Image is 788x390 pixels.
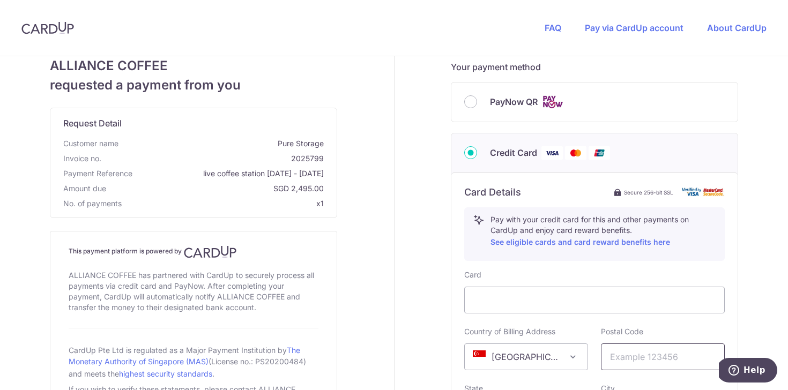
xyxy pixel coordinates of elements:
[565,146,586,160] img: Mastercard
[541,146,563,160] img: Visa
[69,341,318,382] div: CardUp Pte Ltd is regulated as a Major Payment Institution by (License no.: PS20200484) and meets...
[63,169,132,178] span: translation missing: en.payment_reference
[490,95,538,108] span: PayNow QR
[589,146,610,160] img: Union Pay
[464,269,481,280] label: Card
[110,183,324,194] span: SGD 2,495.00
[464,326,555,337] label: Country of Billing Address
[123,138,324,149] span: Pure Storage
[63,183,106,194] span: Amount due
[69,245,318,258] h4: This payment platform is powered by
[63,198,122,209] span: No. of payments
[585,22,683,33] a: Pay via CardUp account
[63,118,122,129] span: translation missing: en.request_detail
[69,268,318,315] div: ALLIANCE COFFEE has partnered with CardUp to securely process all payments via credit card and Pa...
[464,95,725,109] div: PayNow QR Cards logo
[490,237,670,246] a: See eligible cards and card reward benefits here
[63,153,101,164] span: Invoice no.
[465,344,588,370] span: Singapore
[137,168,324,179] span: live coffee station [DATE] - [DATE]
[119,369,212,378] a: highest security standards
[464,186,521,199] h6: Card Details
[719,358,777,385] iframe: Opens a widget where you can find more information
[464,343,588,370] span: Singapore
[21,21,74,34] img: CardUp
[184,245,236,258] img: CardUp
[545,22,561,33] a: FAQ
[490,146,537,159] span: Credit Card
[490,214,716,249] p: Pay with your credit card for this and other payments on CardUp and enjoy card reward benefits.
[542,95,563,109] img: Cards logo
[707,22,767,33] a: About CardUp
[464,146,725,160] div: Credit Card Visa Mastercard Union Pay
[50,76,337,95] span: requested a payment from you
[682,187,725,197] img: card secure
[63,138,118,149] span: Customer name
[473,294,716,306] iframe: Secure card payment input frame
[601,326,643,337] label: Postal Code
[624,188,673,197] span: Secure 256-bit SSL
[106,153,324,164] span: 2025799
[451,61,738,73] h5: Your payment method
[50,56,337,76] span: ALLIANCE COFFEE
[316,199,324,208] span: x1
[601,343,725,370] input: Example 123456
